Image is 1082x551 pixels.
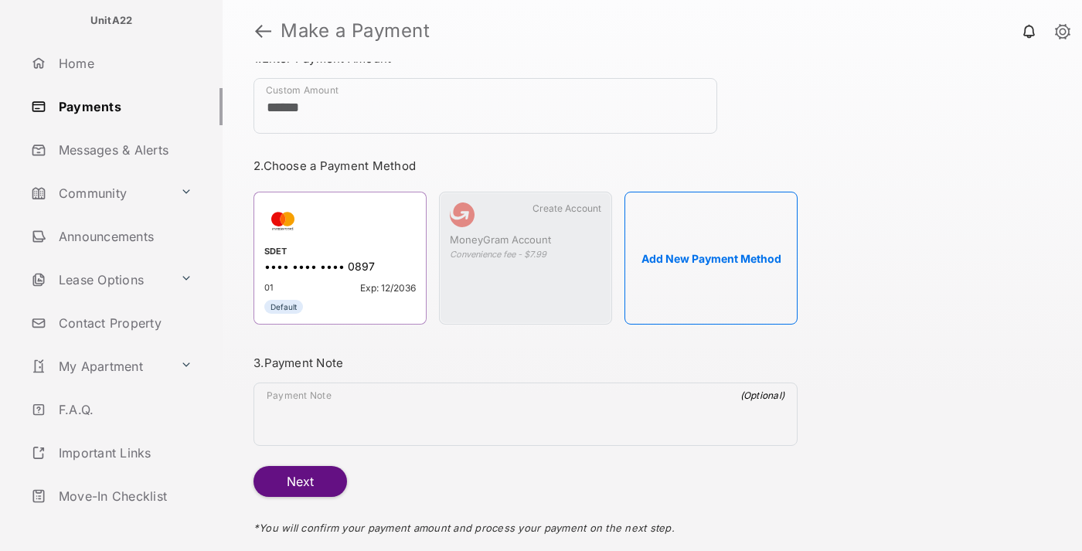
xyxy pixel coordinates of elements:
[25,175,174,212] a: Community
[253,355,798,370] h3: 3. Payment Note
[253,158,798,173] h3: 2. Choose a Payment Method
[25,478,223,515] a: Move-In Checklist
[253,497,798,549] div: * You will confirm your payment amount and process your payment on the next step.
[624,192,798,325] button: Add New Payment Method
[264,246,416,260] div: SDET
[253,466,347,497] button: Next
[450,249,601,260] div: Convenience fee - $7.99
[25,304,223,342] a: Contact Property
[253,192,427,325] div: SDET•••• •••• •••• 089701Exp: 12/2036Default
[281,22,430,40] strong: Make a Payment
[25,131,223,168] a: Messages & Alerts
[264,282,273,294] span: 01
[360,282,416,294] span: Exp: 12/2036
[25,348,174,385] a: My Apartment
[25,218,223,255] a: Announcements
[90,13,133,29] p: UnitA22
[532,202,601,214] span: Create Account
[25,88,223,125] a: Payments
[25,45,223,82] a: Home
[25,391,223,428] a: F.A.Q.
[450,233,601,249] div: MoneyGram Account
[25,434,199,471] a: Important Links
[264,260,416,276] div: •••• •••• •••• 0897
[25,261,174,298] a: Lease Options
